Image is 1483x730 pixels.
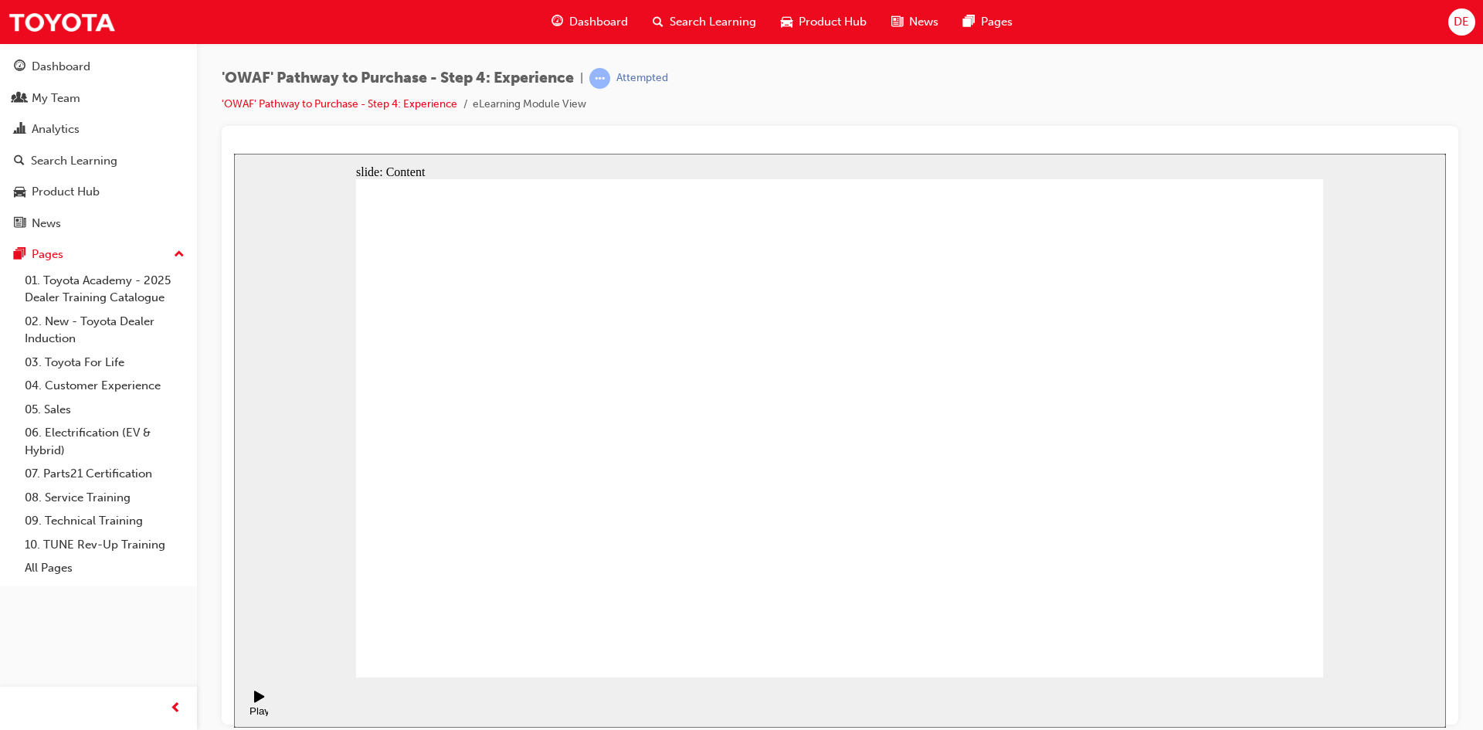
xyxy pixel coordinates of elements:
[879,6,951,38] a: news-iconNews
[6,49,191,240] button: DashboardMy TeamAnalyticsSearch LearningProduct HubNews
[653,12,663,32] span: search-icon
[781,12,792,32] span: car-icon
[539,6,640,38] a: guage-iconDashboard
[14,92,25,106] span: people-icon
[222,97,457,110] a: 'OWAF' Pathway to Purchase - Step 4: Experience
[19,310,191,351] a: 02. New - Toyota Dealer Induction
[14,248,25,262] span: pages-icon
[32,215,61,233] div: News
[670,13,756,31] span: Search Learning
[19,462,191,486] a: 07. Parts21 Certification
[19,398,191,422] a: 05. Sales
[769,6,879,38] a: car-iconProduct Hub
[19,533,191,557] a: 10. TUNE Rev-Up Training
[8,536,34,562] button: Pause (Ctrl+Alt+P)
[170,699,182,718] span: prev-icon
[14,217,25,231] span: news-icon
[14,123,25,137] span: chart-icon
[1448,8,1475,36] button: DE
[6,240,191,269] button: Pages
[32,90,80,107] div: My Team
[8,5,116,39] img: Trak
[951,6,1025,38] a: pages-iconPages
[222,70,574,87] span: 'OWAF' Pathway to Purchase - Step 4: Experience
[981,13,1013,31] span: Pages
[6,115,191,144] a: Analytics
[12,552,39,575] div: Play (Ctrl+Alt+P)
[19,374,191,398] a: 04. Customer Experience
[6,147,191,175] a: Search Learning
[19,486,191,510] a: 08. Service Training
[32,246,63,263] div: Pages
[616,71,668,86] div: Attempted
[8,524,34,574] div: playback controls
[32,121,80,138] div: Analytics
[19,556,191,580] a: All Pages
[174,245,185,265] span: up-icon
[6,209,191,238] a: News
[551,12,563,32] span: guage-icon
[963,12,975,32] span: pages-icon
[32,183,100,201] div: Product Hub
[32,58,90,76] div: Dashboard
[1454,13,1469,31] span: DE
[909,13,938,31] span: News
[640,6,769,38] a: search-iconSearch Learning
[891,12,903,32] span: news-icon
[6,178,191,206] a: Product Hub
[6,53,191,81] a: Dashboard
[19,421,191,462] a: 06. Electrification (EV & Hybrid)
[6,84,191,113] a: My Team
[14,185,25,199] span: car-icon
[799,13,867,31] span: Product Hub
[580,70,583,87] span: |
[569,13,628,31] span: Dashboard
[589,68,610,89] span: learningRecordVerb_ATTEMPT-icon
[14,154,25,168] span: search-icon
[19,509,191,533] a: 09. Technical Training
[31,152,117,170] div: Search Learning
[14,60,25,74] span: guage-icon
[473,96,586,114] li: eLearning Module View
[19,269,191,310] a: 01. Toyota Academy - 2025 Dealer Training Catalogue
[19,351,191,375] a: 03. Toyota For Life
